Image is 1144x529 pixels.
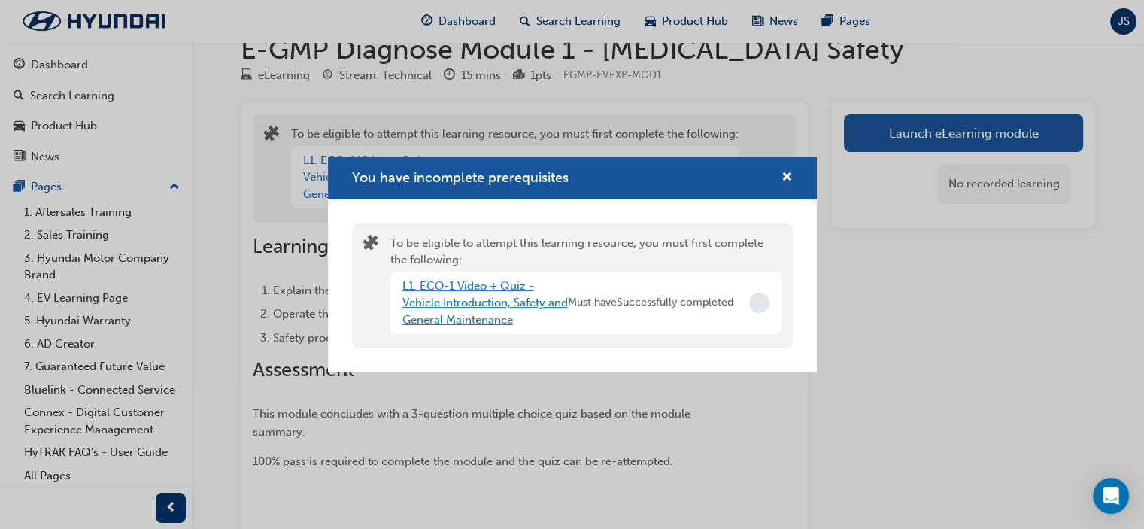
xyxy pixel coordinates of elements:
[781,169,793,187] button: cross-icon
[781,172,793,185] span: cross-icon
[1093,478,1129,514] div: Open Intercom Messenger
[568,294,733,312] span: Must have Successfully completed
[352,169,569,186] span: You have incomplete prerequisites
[328,157,817,372] div: You have incomplete prerequisites
[363,236,378,254] span: puzzle-icon
[390,235,781,338] div: To be eligible to attempt this learning resource, you must first complete the following:
[402,279,568,327] a: L1. ECO-1 Video + Quiz - Vehicle Introduction, Safety and General Maintenance
[749,293,769,313] span: Incomplete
